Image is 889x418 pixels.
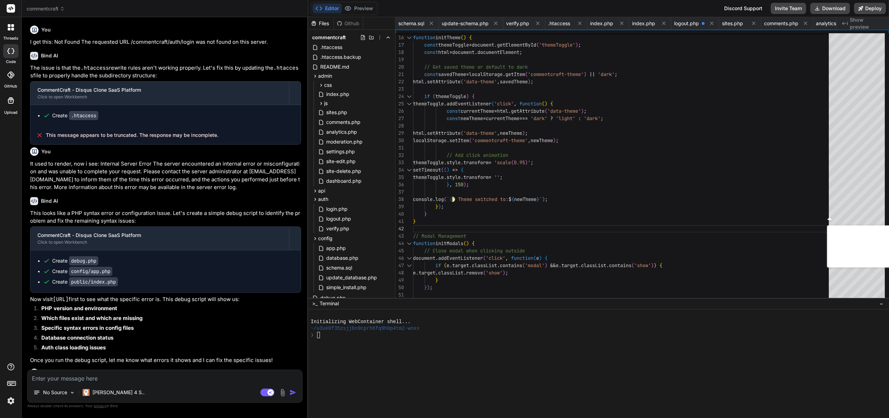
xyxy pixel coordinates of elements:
[461,34,463,41] span: (
[536,42,539,48] span: (
[5,395,17,407] img: settings
[395,232,404,240] div: 43
[542,196,545,202] span: )
[461,130,463,136] span: (
[395,159,404,166] div: 33
[435,240,463,246] span: initModals
[545,255,547,261] span: {
[413,218,416,224] span: }
[500,78,528,85] span: savedTheme
[334,20,363,27] div: Github
[584,108,587,114] span: ;
[325,244,346,252] span: app.php
[438,49,449,55] span: html
[503,71,505,77] span: .
[472,93,475,99] span: {
[561,262,578,269] span: target
[427,78,461,85] span: setAttribute
[318,235,332,242] span: config
[413,159,444,166] span: themeToggle
[308,20,334,27] div: Files
[447,196,509,202] span: `🌓 Theme switched to:
[405,166,414,174] div: Click to collapse the range.
[413,137,447,144] span: localStorage
[472,262,497,269] span: classList
[511,108,545,114] span: getAttribute
[318,196,328,203] span: auth
[447,115,461,121] span: const
[413,240,435,246] span: function
[30,160,301,191] p: It used to render, now i see: Internal Server Error The server encountered an internal error or m...
[615,71,617,77] span: ;
[395,63,404,71] div: 20
[395,174,404,181] div: 35
[609,262,631,269] span: contains
[720,3,766,14] div: Discord Support
[435,196,444,202] span: log
[398,20,424,27] span: schema.sql
[674,20,699,27] span: logout.php
[461,174,463,180] span: .
[413,196,433,202] span: console
[325,224,350,233] span: verify.php
[556,137,559,144] span: ;
[395,34,404,41] div: 16
[531,78,533,85] span: ;
[505,255,508,261] span: ,
[4,110,17,116] label: Upload
[447,152,508,158] span: // Add click animation
[854,3,886,14] button: Deploy
[441,167,444,173] span: (
[325,147,356,156] span: settings.php
[461,115,483,121] span: newTheme
[325,157,356,166] span: site-edit.php
[500,130,522,136] span: newTheme
[489,159,491,166] span: =
[52,112,98,119] div: Create
[878,298,885,309] button: −
[494,100,514,107] span: 'click'
[528,137,531,144] span: ,
[455,181,463,188] span: 150
[279,389,287,397] img: attachment
[41,197,58,204] h6: Bind AI
[6,59,16,65] label: code
[475,49,477,55] span: .
[466,240,469,246] span: )
[424,130,427,136] span: .
[575,42,578,48] span: )
[447,181,449,188] span: }
[413,100,444,107] span: themeToggle
[4,83,17,89] label: GitHub
[438,203,441,210] span: )
[413,233,466,239] span: // Modal Management
[395,225,404,232] div: 42
[449,181,452,188] span: ,
[556,115,575,121] span: 'light'
[525,159,528,166] span: )
[771,3,806,14] button: Invite Team
[325,177,362,185] span: dashboard.php
[325,205,348,213] span: login.php
[395,255,404,262] div: 46
[477,49,519,55] span: documentElement
[424,93,430,99] span: if
[312,34,346,41] span: commentcraft
[442,20,489,27] span: update-schema.php
[325,118,361,126] span: comments.php
[395,262,404,269] div: 47
[52,257,98,264] div: Create
[463,181,466,188] span: )
[37,232,282,239] div: CommentCraft - Disqus Clone SaaS Platform
[519,115,528,121] span: ===
[463,174,489,180] span: transform
[289,389,296,396] img: icon
[395,78,404,85] div: 22
[461,159,463,166] span: .
[528,159,531,166] span: '
[325,138,363,146] span: moderation.php
[542,100,545,107] span: (
[514,100,517,107] span: ,
[395,196,404,203] div: 38
[395,115,404,122] div: 27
